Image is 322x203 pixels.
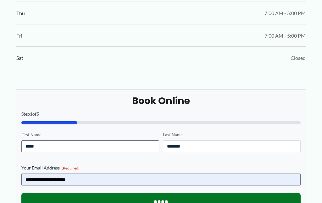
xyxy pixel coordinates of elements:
span: Fri [16,31,22,40]
span: Sat [16,53,23,63]
label: Last Name [163,132,301,138]
span: 5 [36,111,39,117]
span: 7:00 AM - 5:00 PM [264,8,306,18]
span: Closed [291,53,306,63]
h2: Book Online [21,95,301,107]
label: Your Email Address [21,165,301,171]
span: Thu [16,8,25,18]
label: First Name [21,132,159,138]
span: 1 [30,111,32,117]
p: Step of [21,112,301,116]
span: (Required) [62,166,80,170]
span: 7:00 AM - 5:00 PM [264,31,306,40]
